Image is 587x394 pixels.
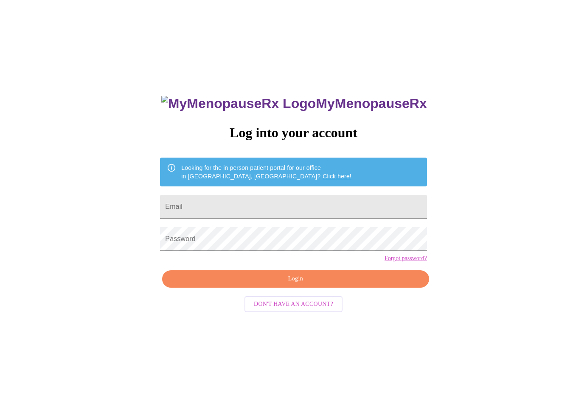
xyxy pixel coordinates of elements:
[162,270,429,288] button: Login
[244,296,343,313] button: Don't have an account?
[181,160,351,184] div: Looking for the in person patient portal for our office in [GEOGRAPHIC_DATA], [GEOGRAPHIC_DATA]?
[323,173,351,180] a: Click here!
[254,299,333,310] span: Don't have an account?
[161,96,427,111] h3: MyMenopauseRx
[160,125,427,141] h3: Log into your account
[172,274,419,284] span: Login
[161,96,316,111] img: MyMenopauseRx Logo
[385,255,427,262] a: Forgot password?
[242,300,345,307] a: Don't have an account?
